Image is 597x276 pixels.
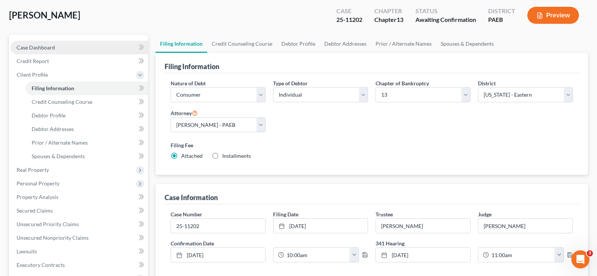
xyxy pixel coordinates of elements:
span: Personal Property [17,180,60,187]
span: 3 [587,250,593,256]
label: Chapter of Bankruptcy [376,79,429,87]
span: Credit Counseling Course [32,99,92,105]
label: Attorney [171,108,198,117]
a: Debtor Profile [277,35,320,53]
iframe: Intercom live chat [571,250,589,268]
span: Attached [181,153,203,159]
label: Filing Fee [171,141,573,149]
input: -- : -- [489,248,555,262]
a: Prior / Alternate Names [371,35,436,53]
span: Credit Report [17,58,49,64]
a: Executory Contracts [11,258,148,272]
a: Credit Report [11,54,148,68]
div: Awaiting Confirmation [415,15,476,24]
span: Spouses & Dependents [32,153,85,159]
label: Judge [478,210,492,218]
div: District [488,7,515,15]
label: Filing Date [273,210,298,218]
label: Confirmation Date [167,239,372,247]
a: Debtor Profile [26,109,148,122]
a: Debtor Addresses [26,122,148,136]
a: Credit Counseling Course [207,35,277,53]
div: PAEB [488,15,515,24]
input: -- [478,219,573,233]
div: 25-11202 [336,15,362,24]
a: Filing Information [26,82,148,95]
a: Secured Claims [11,204,148,217]
div: Filing Information [165,62,219,71]
span: Case Dashboard [17,44,55,51]
div: Status [415,7,476,15]
a: [DATE] [273,219,368,233]
a: Spouses & Dependents [26,150,148,163]
a: Unsecured Priority Claims [11,217,148,231]
div: Case [336,7,362,15]
a: Spouses & Dependents [436,35,498,53]
label: District [478,79,496,87]
a: Credit Counseling Course [26,95,148,109]
input: -- [376,219,470,233]
label: Case Number [171,210,202,218]
span: Executory Contracts [17,262,65,268]
span: Secured Claims [17,207,53,214]
label: Trustee [376,210,393,218]
button: Preview [527,7,579,24]
span: Debtor Addresses [32,126,74,132]
a: Debtor Addresses [320,35,371,53]
a: Property Analysis [11,190,148,204]
span: Real Property [17,167,49,173]
div: Chapter [374,15,403,24]
span: Lawsuits [17,248,37,254]
a: Prior / Alternate Names [26,136,148,150]
label: Nature of Debt [171,79,206,87]
span: Debtor Profile [32,112,66,119]
span: Client Profile [17,71,48,78]
a: [DATE] [171,248,265,262]
div: Case Information [165,193,218,202]
label: Type of Debtor [273,79,308,87]
a: Filing Information [156,35,207,53]
span: Installments [222,153,251,159]
a: Unsecured Nonpriority Claims [11,231,148,245]
span: 13 [397,16,403,23]
span: Prior / Alternate Names [32,139,88,146]
input: Enter case number... [171,219,265,233]
label: 341 Hearing [372,239,577,247]
input: -- : -- [284,248,350,262]
a: [DATE] [376,248,470,262]
div: Chapter [374,7,403,15]
span: Property Analysis [17,194,58,200]
a: Case Dashboard [11,41,148,54]
span: Filing Information [32,85,74,91]
a: Lawsuits [11,245,148,258]
span: Unsecured Priority Claims [17,221,79,227]
span: [PERSON_NAME] [9,9,80,20]
span: Unsecured Nonpriority Claims [17,234,89,241]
